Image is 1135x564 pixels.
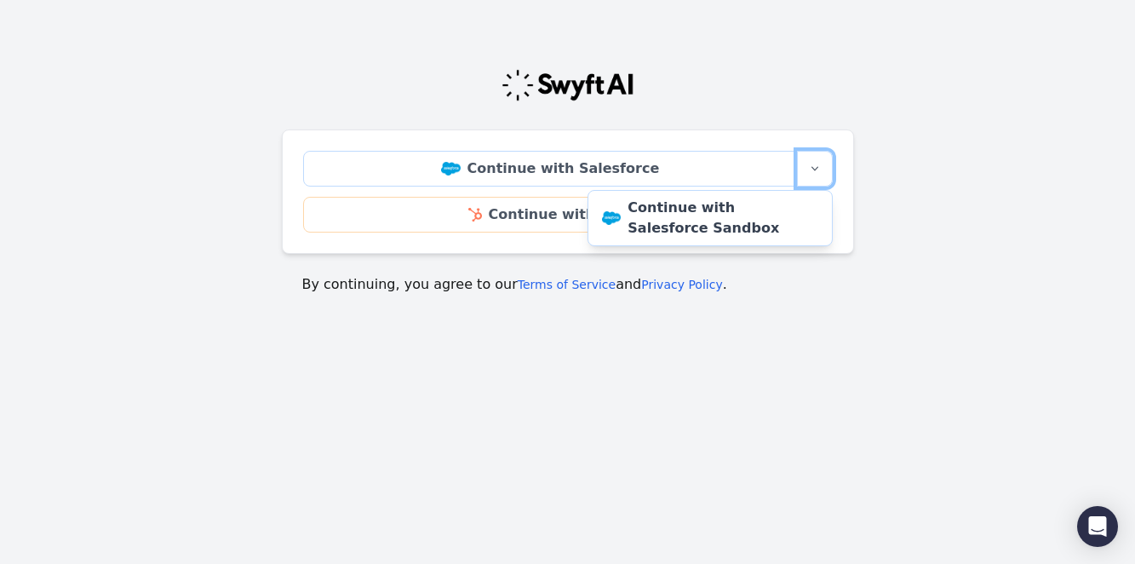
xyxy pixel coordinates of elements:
img: Salesforce Sandbox [602,211,622,225]
img: Swyft Logo [501,68,635,102]
a: Terms of Service [518,278,616,291]
img: HubSpot [468,208,481,222]
div: Open Intercom Messenger [1077,506,1118,547]
a: Continue with Salesforce Sandbox [588,191,832,245]
a: Continue with HubSpot [303,197,833,233]
img: Salesforce [441,162,461,176]
p: By continuing, you agree to our and . [302,274,834,295]
a: Continue with Salesforce [303,151,798,187]
a: Privacy Policy [641,278,722,291]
